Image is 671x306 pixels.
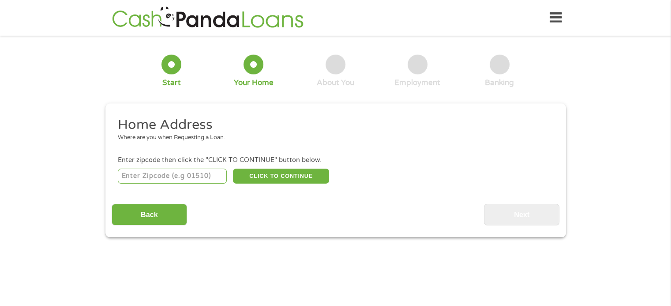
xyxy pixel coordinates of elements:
[233,169,329,184] button: CLICK TO CONTINUE
[394,78,440,88] div: Employment
[118,133,547,142] div: Where are you when Requesting a Loan.
[118,116,547,134] h2: Home Address
[484,204,559,225] input: Next
[317,78,354,88] div: About You
[162,78,181,88] div: Start
[112,204,187,225] input: Back
[234,78,274,88] div: Your Home
[118,169,227,184] input: Enter Zipcode (e.g 01510)
[109,5,306,30] img: GetLoanNow Logo
[485,78,514,88] div: Banking
[118,155,553,165] div: Enter zipcode then click the "CLICK TO CONTINUE" button below.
